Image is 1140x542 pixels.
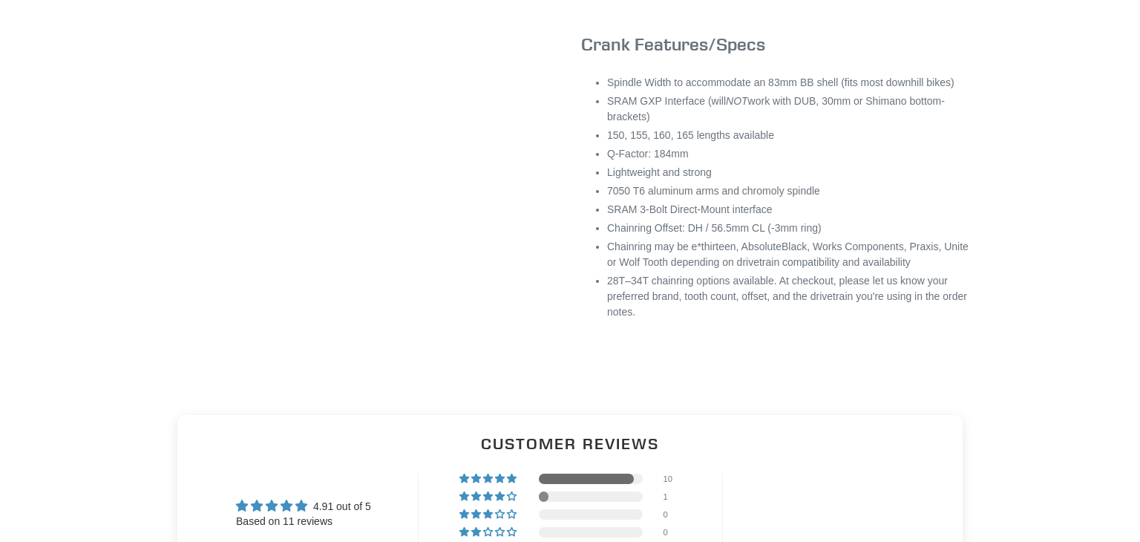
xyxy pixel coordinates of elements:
li: 28T–34T chainring options available. At checkout, please let us know your preferred brand, tooth ... [607,273,974,320]
em: NOT [726,95,748,107]
div: 10 [664,474,681,484]
li: SRAM 3-Bolt Direct-Mount interface [607,202,974,218]
li: Chainring may be e*thirteen, AbsoluteBlack, Works Components, Praxis, Unite or Wolf Tooth dependi... [607,239,974,270]
div: 9% (1) reviews with 4 star rating [459,492,519,502]
h2: Customer Reviews [189,433,951,454]
div: 1 [664,492,681,502]
li: Q-Factor: 184mm [607,146,974,162]
h3: Crank Features/Specs [581,33,974,55]
li: Lightweight and strong [607,165,974,180]
div: Average rating is 4.91 stars [236,497,371,515]
li: Spindle Width to accommodate an 83mm BB shell (fits most downhill bikes) [607,75,974,91]
li: 7050 T6 aluminum arms and chromoly spindle [607,183,974,199]
li: 150, 155, 160, 165 lengths available [607,128,974,143]
li: Chainring Offset: DH / 56.5mm CL (-3mm ring) [607,221,974,236]
span: 4.91 out of 5 [313,500,371,512]
div: Based on 11 reviews [236,515,371,529]
li: SRAM GXP Interface (will work with DUB, 30mm or Shimano bottom-brackets) [607,94,974,125]
div: 91% (10) reviews with 5 star rating [459,474,519,484]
